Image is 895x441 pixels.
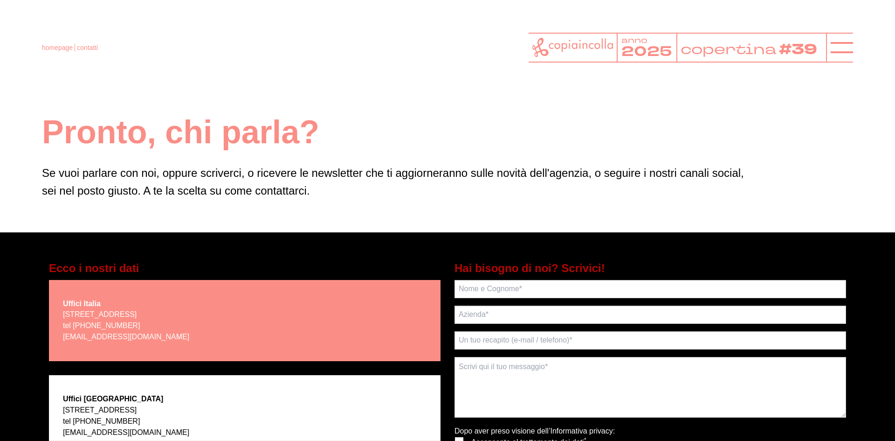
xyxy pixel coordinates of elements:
strong: Uffici Italia [63,300,101,308]
a: [EMAIL_ADDRESS][DOMAIN_NAME] [63,428,189,436]
tspan: anno [621,35,647,46]
input: Nome e Cognome* [454,280,846,298]
input: Un tuo recapito (e-mail / telefono)* [454,331,846,350]
h5: Ecco i nostri dati [49,260,441,276]
tspan: 2025 [621,42,672,62]
p: Dopo aver preso visione dell’ : [454,425,615,437]
tspan: copertina [680,39,779,59]
p: [STREET_ADDRESS] tel [PHONE_NUMBER] [63,405,189,438]
span: contatti [77,44,98,51]
p: [STREET_ADDRESS] tel [PHONE_NUMBER] [63,309,189,343]
tspan: #39 [782,39,821,60]
a: Informativa privacy [550,427,613,435]
a: [EMAIL_ADDRESS][DOMAIN_NAME] [63,333,189,341]
a: homepage [42,44,73,51]
strong: Uffici [GEOGRAPHIC_DATA] [63,395,163,403]
p: Se vuoi parlare con noi, oppure scriverci, o ricevere le newsletter che ti aggiorneranno sulle no... [42,164,853,200]
h5: Hai bisogno di noi? Scrivici! [454,260,846,276]
input: Azienda* [454,306,846,324]
h1: Pronto, chi parla? [42,112,853,153]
